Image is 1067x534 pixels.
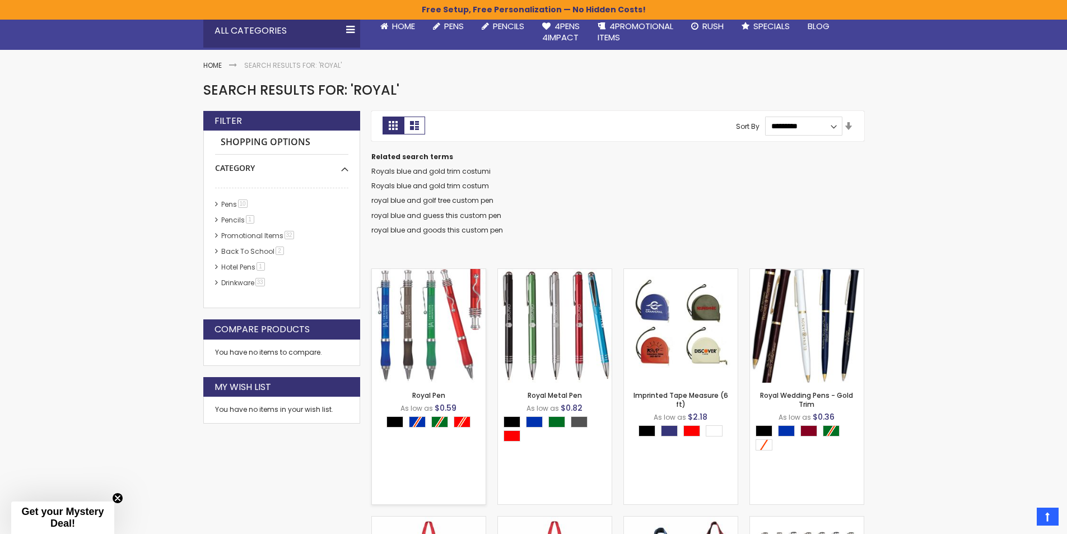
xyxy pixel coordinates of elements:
a: royal blue and golf tree custom pen [371,196,493,205]
div: Green [548,416,565,428]
div: Blue [778,425,795,437]
div: You have no items to compare. [203,340,360,366]
span: As low as [526,403,559,413]
div: Black [756,425,772,437]
div: Select A Color [386,416,476,430]
img: Imprinted Tape Measure (6 ft) [624,269,738,383]
button: Close teaser [112,493,123,504]
span: Specials [753,20,790,32]
div: Black [504,416,520,428]
strong: Shopping Options [215,131,348,155]
a: Pens [424,14,473,39]
a: Zurich - Foldaway Shopping Tote Bag - 210D Polyester - ColorJet Imprint [624,516,738,526]
div: Get your Mystery Deal!Close teaser [11,502,114,534]
img: Royal Metal Pen [498,269,612,383]
strong: Compare Products [215,323,310,336]
div: Burgundy [800,425,817,437]
span: $0.59 [435,402,456,414]
a: Pens10 [218,199,251,209]
a: Home [203,61,222,70]
span: As low as [779,412,811,422]
a: Rush [682,14,733,39]
div: Category [215,155,348,174]
span: Blog [808,20,830,32]
a: Royals blue and gold trim costumi [371,166,491,176]
div: Select A Color [756,425,864,453]
span: Pencils [493,20,524,32]
span: Pens [444,20,464,32]
a: royal blue and guess this custom pen [371,211,501,220]
span: 4PROMOTIONAL ITEMS [598,20,673,43]
a: Royal Pen [372,268,486,278]
a: 4PROMOTIONALITEMS [589,14,682,50]
div: White [706,425,723,437]
a: Hotel Pens​1 [218,262,269,272]
span: Rush [702,20,724,32]
a: Pencils [473,14,533,39]
strong: Grid [383,117,404,134]
strong: My Wish List [215,381,271,393]
a: Royal Metal Pen [498,268,612,278]
span: 4Pens 4impact [542,20,580,43]
span: Search results for: 'royal' [203,81,399,99]
a: Drinkware33 [218,278,269,287]
img: Royal Pen [372,269,486,383]
dt: Related search terms [371,152,864,161]
a: royal blue and goods this custom pen [371,225,503,235]
span: 1 [246,215,254,224]
a: York - Shopping Tote Bag - 210D Polyester, 420D RipStop Trim - ColorJet Imprint [498,516,612,526]
span: $2.18 [688,411,707,422]
span: $0.36 [813,411,835,422]
strong: Filter [215,115,242,127]
a: Top [1037,508,1059,526]
a: Home [371,14,424,39]
span: Get your Mystery Deal! [21,506,104,529]
a: Blog [799,14,838,39]
span: 2 [276,247,284,255]
div: Black [639,425,655,437]
span: As low as [400,403,433,413]
div: Red [683,425,700,437]
span: As low as [654,412,686,422]
a: Pencils1 [218,215,258,225]
div: Red [504,430,520,442]
label: Sort By [736,121,760,131]
a: Promotional Items32 [218,231,298,240]
span: 10 [238,199,248,208]
span: 1 [257,262,265,271]
a: Royal Wedding Pens - Gold Trim [760,391,853,409]
div: Select A Color [639,425,728,439]
div: Royal Blue [661,425,678,437]
div: All Categories [203,14,360,48]
img: Royal Wedding Pens - Gold Trim [750,269,864,383]
div: Black [386,416,403,428]
strong: Search results for: 'royal' [244,61,342,70]
a: Imprinted Tape Measure (6 ft) [624,268,738,278]
a: Royal Wedding Pens - Gold Trim [750,268,864,278]
a: Imprinted Tape Measure (6 ft) [633,391,728,409]
a: Royals blue and gold trim costum [371,181,489,191]
span: Home [392,20,415,32]
span: 32 [285,231,294,239]
div: You have no items in your wish list. [215,405,348,414]
a: Royal Pen [412,391,445,400]
div: Blue [526,416,543,428]
a: Specials [733,14,799,39]
a: Back To School2 [218,247,288,256]
div: Gunmetal [571,416,588,428]
a: Royal Metal Pen [528,391,582,400]
a: 4Pens4impact [533,14,589,50]
div: Select A Color [504,416,612,444]
a: Brighten Paradigm Custom Metal Pens - Screen Printed [750,516,864,526]
span: $0.82 [561,402,583,414]
a: York - Shopping Tote Bag - 210D Polyester, 420D RipStop Trim [372,516,486,526]
span: 33 [255,278,265,286]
